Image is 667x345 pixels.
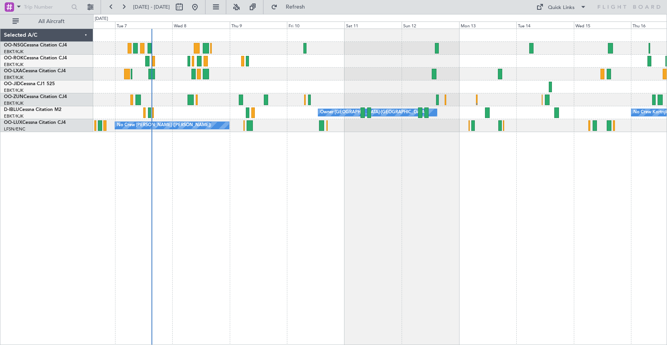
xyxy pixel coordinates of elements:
a: D-IBLUCessna Citation M2 [4,107,61,112]
span: OO-ROK [4,56,23,61]
input: Trip Number [24,1,69,13]
a: EBKT/KJK [4,100,23,106]
div: [DATE] [95,16,108,22]
div: Thu 9 [230,21,287,29]
div: No Crew [PERSON_NAME] ([PERSON_NAME]) [117,120,211,131]
div: Sat 11 [344,21,402,29]
a: EBKT/KJK [4,62,23,68]
div: Tue 7 [115,21,173,29]
div: Tue 14 [516,21,574,29]
span: All Aircraft [20,19,83,24]
span: OO-LXA [4,69,22,73]
a: OO-ZUNCessna Citation CJ4 [4,95,67,99]
div: Mon 13 [459,21,517,29]
a: EBKT/KJK [4,75,23,80]
span: OO-NSG [4,43,23,48]
a: EBKT/KJK [4,88,23,93]
div: Quick Links [548,4,575,12]
span: [DATE] - [DATE] [133,4,170,11]
span: OO-LUX [4,120,22,125]
span: OO-JID [4,82,20,86]
a: EBKT/KJK [4,113,23,119]
div: Sun 12 [402,21,459,29]
a: OO-NSGCessna Citation CJ4 [4,43,67,48]
span: D-IBLU [4,107,19,112]
a: LFSN/ENC [4,126,25,132]
button: Quick Links [532,1,590,13]
span: Refresh [279,4,312,10]
a: OO-LUXCessna Citation CJ4 [4,120,66,125]
a: OO-JIDCessna CJ1 525 [4,82,55,86]
div: Wed 15 [574,21,631,29]
div: Wed 8 [172,21,230,29]
a: OO-ROKCessna Citation CJ4 [4,56,67,61]
div: Owner [GEOGRAPHIC_DATA]-[GEOGRAPHIC_DATA] [320,107,426,118]
span: OO-ZUN [4,95,23,99]
a: OO-LXACessna Citation CJ4 [4,69,66,73]
button: All Aircraft [9,15,85,28]
a: EBKT/KJK [4,49,23,55]
button: Refresh [267,1,314,13]
div: Fri 10 [287,21,344,29]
